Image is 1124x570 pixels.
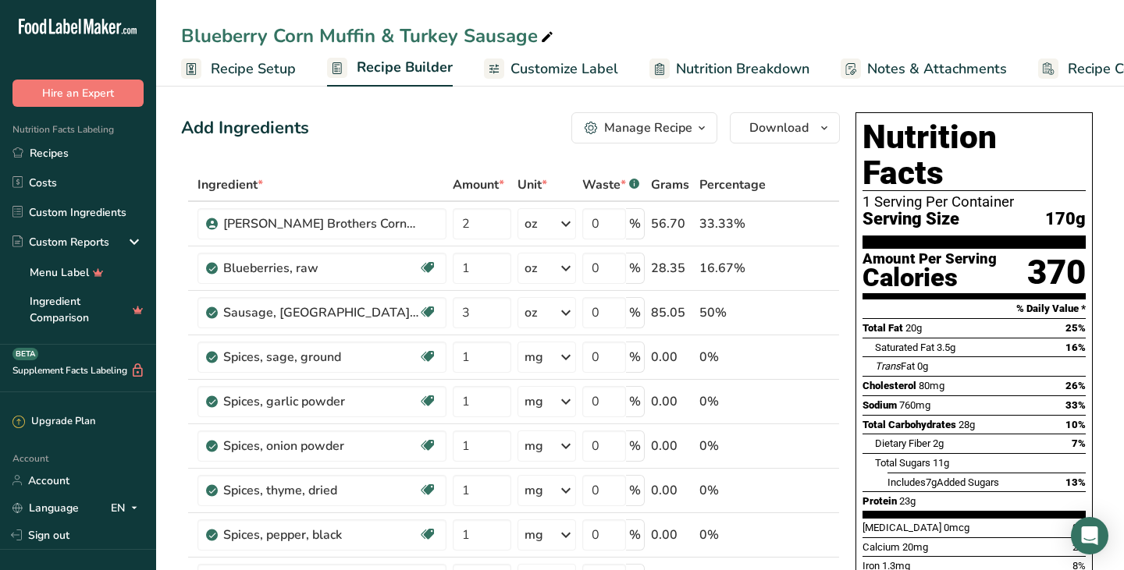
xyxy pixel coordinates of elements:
span: 16% [1065,342,1086,353]
span: [MEDICAL_DATA] [863,522,941,533]
div: Manage Recipe [604,119,692,137]
button: Hire an Expert [12,80,144,107]
div: Add Ingredients [181,115,309,141]
span: Recipe Setup [211,58,296,80]
span: 28g [959,419,975,430]
span: 33% [1065,399,1086,411]
div: mg [525,437,543,455]
div: mg [525,526,543,544]
span: 170g [1045,210,1086,229]
span: Total Fat [863,322,903,334]
div: 0% [699,481,766,500]
a: Notes & Attachments [841,51,1007,87]
span: Percentage [699,175,766,194]
div: 0.00 [651,437,693,455]
div: 28.35 [651,259,693,278]
div: Spices, garlic powder [223,392,418,411]
div: Upgrade Plan [12,414,95,430]
span: 26% [1065,380,1086,391]
div: Open Intercom Messenger [1071,517,1108,554]
section: % Daily Value * [863,299,1086,318]
span: 0mcg [944,522,969,533]
span: Cholesterol [863,380,916,391]
div: 0% [699,437,766,455]
span: 20mg [902,541,928,553]
span: 0g [917,360,928,372]
div: Spices, pepper, black [223,526,418,544]
div: [PERSON_NAME] Brothers Cornbread [223,214,418,233]
div: 0% [699,392,766,411]
div: 56.70 [651,214,693,233]
span: 760mg [899,399,930,411]
div: Spices, onion powder [223,437,418,455]
div: oz [525,303,537,322]
i: Trans [875,360,901,372]
div: 50% [699,303,766,322]
h1: Nutrition Facts [863,119,1086,191]
span: 80mg [919,380,944,391]
span: 23g [899,495,916,507]
span: 25% [1065,322,1086,334]
span: Ingredient [197,175,263,194]
span: 2g [933,437,944,449]
span: Fat [875,360,915,372]
span: 13% [1065,476,1086,488]
span: Total Carbohydrates [863,419,956,430]
span: 10% [1065,419,1086,430]
span: Protein [863,495,897,507]
div: Calories [863,267,997,289]
span: 11g [933,457,949,469]
button: Download [730,112,840,143]
span: Amount [453,175,504,194]
div: 0% [699,348,766,366]
div: 0.00 [651,481,693,500]
div: Spices, sage, ground [223,348,418,366]
span: 20g [905,322,922,334]
div: BETA [12,348,38,360]
div: Waste [582,175,639,194]
div: 0.00 [651,526,693,544]
span: Unit [518,175,547,194]
div: Blueberries, raw [223,259,418,278]
div: mg [525,392,543,411]
span: 7% [1072,437,1086,449]
div: Sausage, [GEOGRAPHIC_DATA], fresh, cooked [223,303,418,322]
span: Grams [651,175,689,194]
div: 85.05 [651,303,693,322]
div: EN [111,498,144,517]
div: oz [525,259,537,278]
span: Total Sugars [875,457,930,469]
a: Recipe Setup [181,51,296,87]
div: mg [525,481,543,500]
span: Recipe Builder [357,57,453,78]
span: Nutrition Breakdown [676,58,809,80]
span: Customize Label [510,58,618,80]
span: 3.5g [937,342,955,353]
div: Blueberry Corn Muffin & Turkey Sausage [181,22,557,50]
div: 370 [1027,252,1086,293]
div: 0.00 [651,348,693,366]
a: Nutrition Breakdown [649,51,809,87]
div: 16.67% [699,259,766,278]
div: Custom Reports [12,234,109,250]
a: Recipe Builder [327,50,453,87]
span: Calcium [863,541,900,553]
span: Saturated Fat [875,342,934,353]
div: 0.00 [651,392,693,411]
span: Notes & Attachments [867,58,1007,80]
div: Spices, thyme, dried [223,481,418,500]
div: 1 Serving Per Container [863,194,1086,210]
a: Customize Label [484,51,618,87]
span: Sodium [863,399,897,411]
div: mg [525,348,543,366]
span: Serving Size [863,210,959,229]
div: Amount Per Serving [863,252,997,267]
div: oz [525,214,537,233]
div: 33.33% [699,214,766,233]
a: Language [12,494,79,522]
span: Download [749,119,809,137]
span: Includes Added Sugars [887,476,999,488]
span: Dietary Fiber [875,437,930,449]
span: 7g [926,476,937,488]
button: Manage Recipe [571,112,717,143]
